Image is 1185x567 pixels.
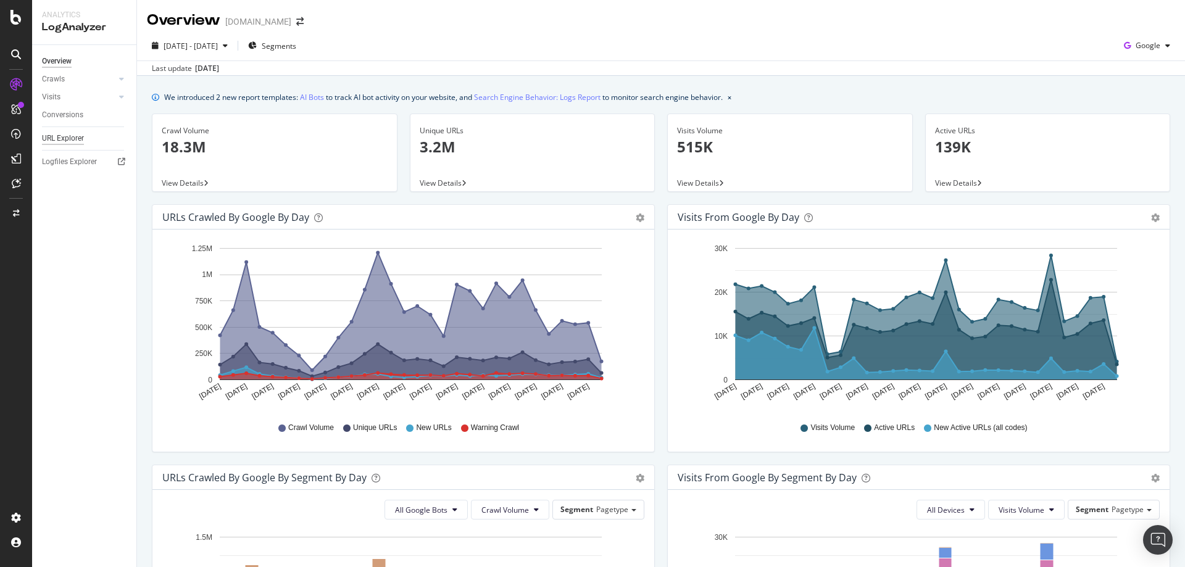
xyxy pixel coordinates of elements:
div: gear [1151,474,1160,482]
div: Visits Volume [677,125,903,136]
span: View Details [677,178,719,188]
div: Open Intercom Messenger [1143,525,1173,555]
text: [DATE] [818,382,843,401]
svg: A chart. [678,239,1155,411]
text: [DATE] [224,382,249,401]
div: Analytics [42,10,127,20]
span: Warning Crawl [471,423,519,433]
div: Conversions [42,109,83,122]
div: [DATE] [195,63,219,74]
text: 750K [195,297,212,305]
text: [DATE] [1055,382,1079,401]
div: Crawl Volume [162,125,388,136]
text: [DATE] [276,382,301,401]
text: 30K [715,533,728,542]
text: 20K [715,288,728,297]
div: arrow-right-arrow-left [296,17,304,26]
div: Active URLs [935,125,1161,136]
span: New URLs [416,423,451,433]
span: Unique URLs [353,423,397,433]
text: 1.5M [196,533,212,542]
text: 500K [195,323,212,332]
div: Overview [147,10,220,31]
text: [DATE] [792,382,817,401]
div: info banner [152,91,1170,104]
text: [DATE] [976,382,1001,401]
div: Logfiles Explorer [42,155,97,168]
text: [DATE] [355,382,380,401]
a: Logfiles Explorer [42,155,128,168]
span: Google [1136,40,1160,51]
a: Conversions [42,109,128,122]
text: [DATE] [251,382,275,401]
span: Pagetype [596,504,628,515]
span: Pagetype [1112,504,1144,515]
span: Segment [560,504,593,515]
text: [DATE] [461,382,486,401]
button: close banner [725,88,734,106]
span: Visits Volume [999,505,1044,515]
button: Crawl Volume [471,500,549,519]
text: [DATE] [408,382,433,401]
div: Visits [42,91,60,104]
div: gear [636,213,644,222]
p: 139K [935,136,1161,157]
text: [DATE] [923,382,948,401]
text: 30K [715,244,728,253]
span: View Details [935,178,977,188]
button: Google [1119,36,1175,56]
div: Crawls [42,73,65,86]
text: [DATE] [303,382,328,401]
text: 10K [715,332,728,341]
span: [DATE] - [DATE] [164,41,218,51]
text: [DATE] [539,382,564,401]
text: [DATE] [897,382,922,401]
span: Crawl Volume [481,505,529,515]
text: [DATE] [434,382,459,401]
span: Segment [1076,504,1108,515]
button: All Devices [917,500,985,519]
span: Visits Volume [810,423,855,433]
a: AI Bots [300,91,324,104]
button: Visits Volume [988,500,1065,519]
div: gear [636,474,644,482]
text: [DATE] [513,382,538,401]
text: [DATE] [871,382,896,401]
div: Unique URLs [420,125,646,136]
text: [DATE] [950,382,975,401]
text: 0 [208,376,212,384]
text: [DATE] [1029,382,1054,401]
span: Segments [262,41,296,51]
div: Visits from Google By Segment By Day [678,471,857,484]
button: Segments [243,36,301,56]
button: All Google Bots [385,500,468,519]
span: Active URLs [874,423,915,433]
text: 1M [202,271,212,279]
div: URL Explorer [42,132,84,145]
span: View Details [420,178,462,188]
text: [DATE] [739,382,764,401]
text: [DATE] [382,382,407,401]
p: 3.2M [420,136,646,157]
a: Overview [42,55,128,68]
a: Search Engine Behavior: Logs Report [474,91,601,104]
svg: A chart. [162,239,640,411]
div: Overview [42,55,72,68]
text: 250K [195,349,212,358]
div: gear [1151,213,1160,222]
div: LogAnalyzer [42,20,127,35]
div: URLs Crawled by Google By Segment By Day [162,471,367,484]
button: [DATE] - [DATE] [147,36,233,56]
text: [DATE] [713,382,738,401]
div: Last update [152,63,219,74]
span: All Google Bots [395,505,447,515]
a: Visits [42,91,115,104]
text: [DATE] [197,382,222,401]
text: [DATE] [566,382,591,401]
text: [DATE] [844,382,869,401]
text: 1.25M [192,244,212,253]
text: 0 [723,376,728,384]
a: Crawls [42,73,115,86]
p: 18.3M [162,136,388,157]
